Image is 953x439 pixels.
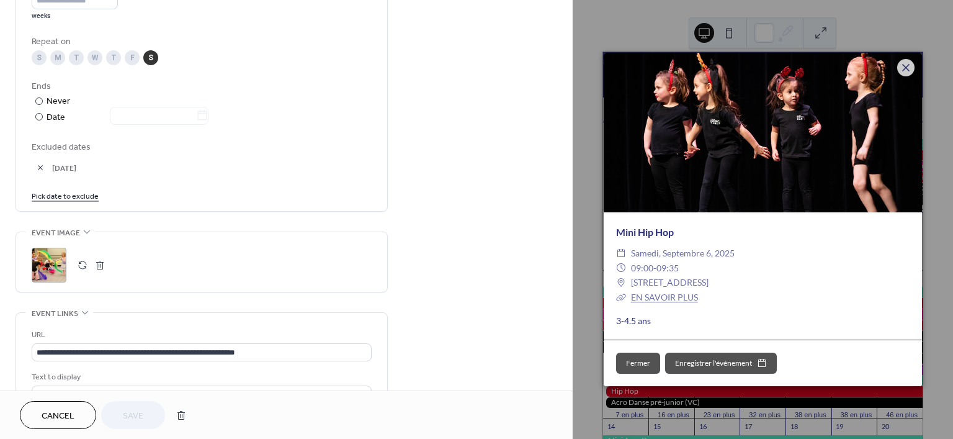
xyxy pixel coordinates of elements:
[47,95,71,108] div: Never
[52,162,372,175] span: [DATE]
[20,401,96,429] button: Cancel
[32,35,369,48] div: Repeat on
[50,50,65,65] div: M
[32,140,372,153] span: Excluded dates
[616,353,660,374] button: Fermer
[631,263,653,273] span: 09:00
[616,275,626,290] div: ​
[616,261,626,276] div: ​
[143,50,158,65] div: S
[69,50,84,65] div: T
[32,227,80,240] span: Event image
[631,246,735,261] span: samedi, septembre 6, 2025
[125,50,140,65] div: F
[616,226,674,238] a: Mini Hip Hop
[32,12,118,20] div: weeks
[32,80,369,93] div: Ends
[32,248,66,283] div: ;
[656,263,679,273] span: 09:35
[604,314,922,327] div: 3-4.5 ans
[32,371,369,384] div: Text to display
[106,50,121,65] div: T
[47,111,208,125] div: Date
[32,307,78,320] span: Event links
[42,410,74,423] span: Cancel
[32,328,369,342] div: URL
[87,50,102,65] div: W
[653,263,656,273] span: -
[616,246,626,261] div: ​
[631,292,698,302] a: EN SAVOIR PLUS
[32,189,99,202] span: Pick date to exclude
[32,50,47,65] div: S
[665,353,777,374] button: Enregistrer l'événement
[631,275,709,290] span: [STREET_ADDRESS]
[616,290,626,305] div: ​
